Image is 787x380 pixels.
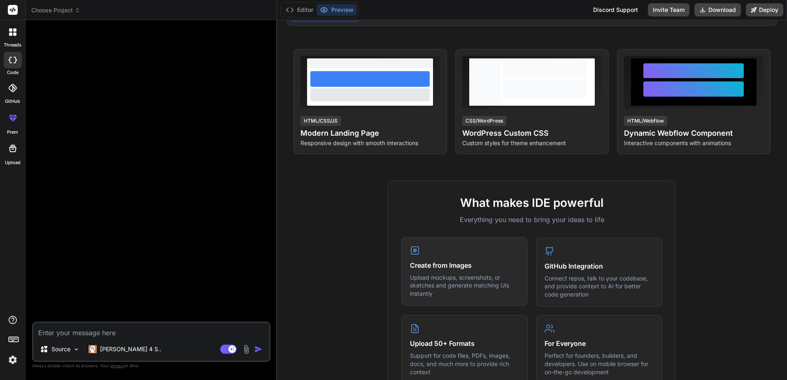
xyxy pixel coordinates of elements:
label: GitHub [5,98,20,105]
label: code [7,69,19,76]
h4: Modern Landing Page [300,127,440,139]
h2: What makes IDE powerful [401,194,662,211]
h4: Create from Images [410,260,519,270]
p: Always double-check its answers. Your in Bind [32,362,270,370]
button: Download [694,3,741,16]
span: privacy [110,363,125,368]
img: settings [6,353,20,367]
img: Pick Models [73,346,80,353]
button: Invite Team [648,3,689,16]
button: Editor [282,4,317,16]
p: Responsive design with smooth interactions [300,139,440,147]
div: HTML/Webflow [624,116,667,126]
label: prem [7,129,18,136]
p: Upload mockups, screenshots, or sketches and generate matching UIs instantly [410,273,519,298]
h4: WordPress Custom CSS [462,127,602,139]
img: Claude 4 Sonnet [88,345,97,353]
button: Deploy [746,3,783,16]
p: Custom styles for theme enhancement [462,139,602,147]
p: Everything you need to bring your ideas to life [401,215,662,225]
div: Discord Support [588,3,643,16]
p: Interactive components with animations [624,139,764,147]
label: Upload [5,159,21,166]
div: HTML/CSS/JS [300,116,341,126]
h4: GitHub Integration [545,261,654,271]
p: [PERSON_NAME] 4 S.. [100,345,161,353]
button: Preview [317,4,357,16]
p: Connect repos, talk to your codebase, and provide context to AI for better code generation [545,274,654,299]
img: attachment [242,345,251,354]
label: threads [4,42,21,49]
p: Source [51,345,70,353]
span: Choose Project [31,6,80,14]
h4: Dynamic Webflow Component [624,127,764,139]
h4: For Everyone [545,338,654,348]
h4: Upload 50+ Formats [410,338,519,348]
p: Perfect for founders, builders, and developers. Use on mobile browser for on-the-go development [545,352,654,376]
img: icon [254,345,263,353]
div: CSS/WordPress [462,116,506,126]
p: Support for code files, PDFs, images, docs, and much more to provide rich context [410,352,519,376]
